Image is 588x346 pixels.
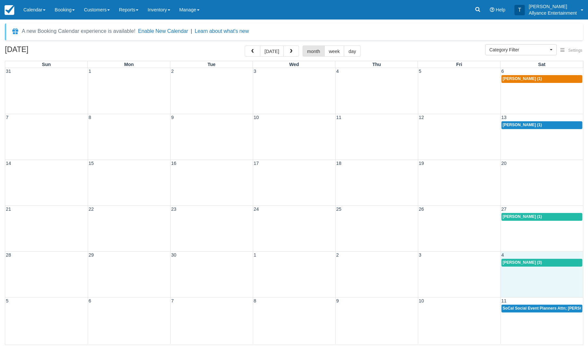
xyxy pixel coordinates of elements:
span: 5 [5,298,9,303]
span: [PERSON_NAME] (1) [503,76,542,81]
span: Help [496,7,505,12]
span: 13 [501,115,507,120]
span: [PERSON_NAME] (1) [503,214,542,219]
span: 1 [88,69,92,74]
button: week [324,46,345,57]
p: [PERSON_NAME] [529,3,577,10]
span: 12 [418,115,425,120]
span: 6 [501,69,505,74]
span: 9 [336,298,340,303]
button: [DATE] [260,46,284,57]
span: 9 [171,115,175,120]
a: SoCal Social Event Planners Attn; [PERSON_NAME] (2) [502,305,583,313]
span: | [191,28,192,34]
span: [PERSON_NAME] (1) [503,123,542,127]
span: Tue [208,62,216,67]
span: 23 [171,206,177,212]
button: month [303,46,325,57]
span: 10 [418,298,425,303]
span: 2 [336,252,340,258]
span: 31 [5,69,12,74]
a: [PERSON_NAME] (1) [502,121,583,129]
span: 6 [88,298,92,303]
span: 22 [88,206,95,212]
span: 30 [171,252,177,258]
a: Learn about what's new [195,28,249,34]
span: 28 [5,252,12,258]
span: 3 [253,69,257,74]
span: 4 [336,69,340,74]
button: Enable New Calendar [138,28,188,34]
a: [PERSON_NAME] (1) [502,213,583,221]
p: Allyance Entertainment [529,10,577,16]
div: T [515,5,525,15]
span: 4 [501,252,505,258]
span: 7 [5,115,9,120]
span: 29 [88,252,95,258]
span: 24 [253,206,260,212]
span: Thu [372,62,381,67]
div: A new Booking Calendar experience is available! [22,27,136,35]
span: 14 [5,161,12,166]
a: [PERSON_NAME] (3) [502,259,583,267]
span: 19 [418,161,425,166]
img: checkfront-main-nav-mini-logo.png [5,5,14,15]
button: Category Filter [485,44,557,55]
a: [PERSON_NAME] (1) [502,75,583,83]
i: Help [490,7,494,12]
button: Settings [557,46,586,55]
span: 11 [336,115,342,120]
span: Sun [42,62,51,67]
span: Sat [538,62,545,67]
span: Mon [124,62,134,67]
span: 5 [418,69,422,74]
span: 8 [88,115,92,120]
span: 17 [253,161,260,166]
span: Settings [568,48,582,53]
span: Category Filter [490,47,548,53]
span: 10 [253,115,260,120]
span: 21 [5,206,12,212]
span: 2 [171,69,175,74]
span: 11 [501,298,507,303]
span: 16 [171,161,177,166]
span: [PERSON_NAME] (3) [503,260,542,265]
button: day [344,46,360,57]
span: 15 [88,161,95,166]
span: 20 [501,161,507,166]
span: Wed [289,62,299,67]
span: 1 [253,252,257,258]
span: Fri [456,62,462,67]
span: 25 [336,206,342,212]
span: 27 [501,206,507,212]
span: 8 [253,298,257,303]
h2: [DATE] [5,46,87,58]
span: 26 [418,206,425,212]
span: 18 [336,161,342,166]
span: 3 [418,252,422,258]
span: 7 [171,298,175,303]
